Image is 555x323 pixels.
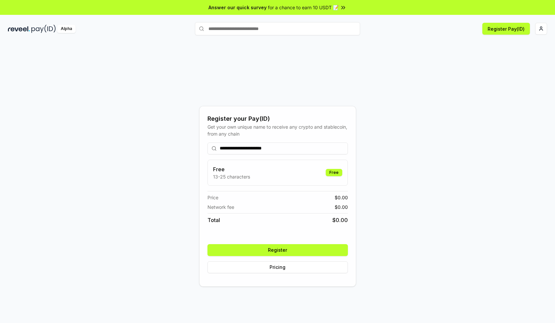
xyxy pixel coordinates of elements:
img: reveel_dark [8,25,30,33]
span: Price [207,194,218,201]
button: Register [207,244,348,256]
img: pay_id [31,25,56,33]
div: Free [326,169,342,176]
div: Alpha [57,25,76,33]
h3: Free [213,165,250,173]
span: Answer our quick survey [208,4,267,11]
span: $ 0.00 [335,194,348,201]
button: Pricing [207,261,348,273]
span: Network fee [207,204,234,210]
span: $ 0.00 [335,204,348,210]
button: Register Pay(ID) [482,23,530,35]
span: $ 0.00 [332,216,348,224]
span: for a chance to earn 10 USDT 📝 [268,4,339,11]
div: Get your own unique name to receive any crypto and stablecoin, from any chain [207,123,348,137]
p: 13-25 characters [213,173,250,180]
span: Total [207,216,220,224]
div: Register your Pay(ID) [207,114,348,123]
